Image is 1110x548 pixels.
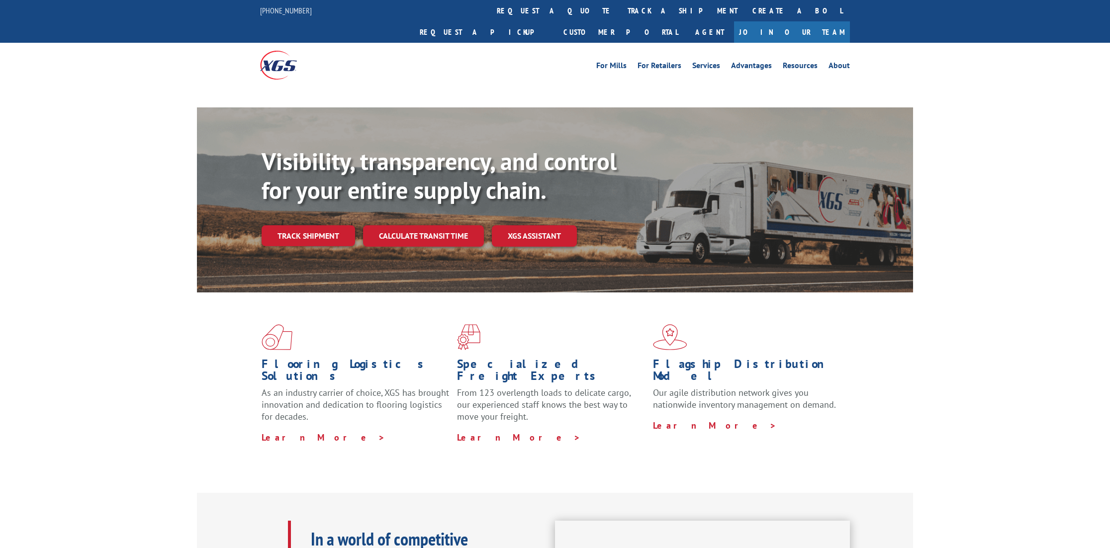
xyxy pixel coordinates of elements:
a: Learn More > [457,432,581,443]
a: Learn More > [262,432,385,443]
a: Request a pickup [412,21,556,43]
a: XGS ASSISTANT [492,225,577,247]
span: Our agile distribution network gives you nationwide inventory management on demand. [653,387,836,410]
a: Learn More > [653,420,777,431]
a: Advantages [731,62,772,73]
b: Visibility, transparency, and control for your entire supply chain. [262,146,617,205]
h1: Flooring Logistics Solutions [262,358,450,387]
a: Join Our Team [734,21,850,43]
img: xgs-icon-focused-on-flooring-red [457,324,480,350]
a: Calculate transit time [363,225,484,247]
a: Resources [783,62,818,73]
img: xgs-icon-flagship-distribution-model-red [653,324,687,350]
img: xgs-icon-total-supply-chain-intelligence-red [262,324,292,350]
a: About [829,62,850,73]
a: [PHONE_NUMBER] [260,5,312,15]
h1: Flagship Distribution Model [653,358,841,387]
a: Agent [685,21,734,43]
a: For Retailers [638,62,681,73]
a: Customer Portal [556,21,685,43]
span: As an industry carrier of choice, XGS has brought innovation and dedication to flooring logistics... [262,387,449,422]
p: From 123 overlength loads to delicate cargo, our experienced staff knows the best way to move you... [457,387,645,431]
a: Services [692,62,720,73]
h1: Specialized Freight Experts [457,358,645,387]
a: Track shipment [262,225,355,246]
a: For Mills [596,62,627,73]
